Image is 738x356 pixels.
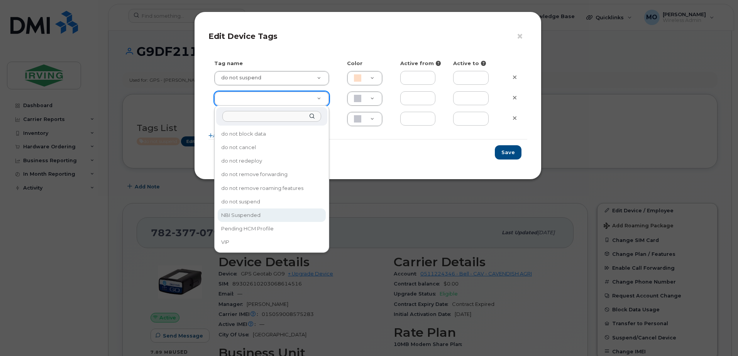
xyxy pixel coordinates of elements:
div: do not remove roaming features [218,182,325,194]
div: do not cancel [218,141,325,153]
div: do not suspend [218,196,325,208]
div: do not block data [218,128,325,140]
div: do not redeploy [218,155,325,167]
div: NBI Suspended [218,209,325,221]
div: Pending HCM Profile [218,223,325,235]
div: VIP [218,237,325,249]
div: do not remove forwarding [218,169,325,181]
